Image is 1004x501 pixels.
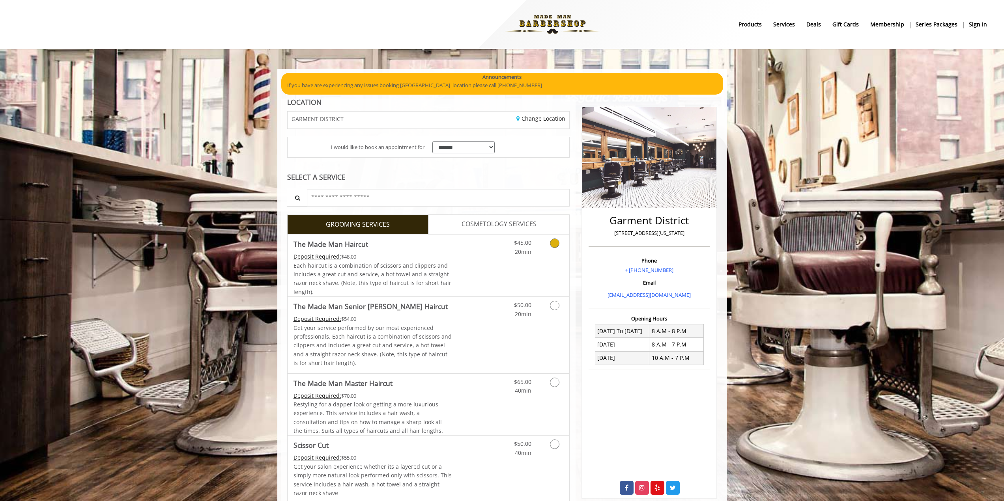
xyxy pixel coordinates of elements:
[462,219,537,229] span: COSMETOLOGY SERVICES
[294,391,452,400] div: $70.00
[649,338,704,351] td: 8 A.M - 7 P.M
[870,20,904,29] b: Membership
[649,324,704,338] td: 8 A.M - 8 P.M
[801,19,827,30] a: DealsDeals
[515,248,531,255] span: 20min
[595,351,649,365] td: [DATE]
[768,19,801,30] a: ServicesServices
[294,324,452,368] p: Get your service performed by our most experienced professionals. Each haircut is a combination o...
[294,453,452,462] div: $55.00
[591,215,708,226] h2: Garment District
[294,253,341,260] span: This service needs some Advance to be paid before we block your appointment
[294,262,451,296] span: Each haircut is a combination of scissors and clippers and includes a great cut and service, a ho...
[515,310,531,318] span: 20min
[294,252,452,261] div: $48.00
[733,19,768,30] a: Productsproducts
[591,280,708,285] h3: Email
[591,258,708,263] h3: Phone
[595,338,649,351] td: [DATE]
[806,20,821,29] b: Deals
[515,449,531,456] span: 40min
[326,220,390,230] span: GROOMING SERVICES
[294,462,452,498] p: Get your salon experience whether its a layered cut or a simply more natural look performed only ...
[608,291,691,298] a: [EMAIL_ADDRESS][DOMAIN_NAME]
[910,19,963,30] a: Series packagesSeries packages
[595,324,649,338] td: [DATE] To [DATE]
[331,143,424,151] span: I would like to book an appointment for
[916,20,957,29] b: Series packages
[827,19,865,30] a: Gift cardsgift cards
[294,392,341,399] span: This service needs some Advance to be paid before we block your appointment
[649,351,704,365] td: 10 A.M - 7 P.M
[294,440,329,451] b: Scissor Cut
[514,378,531,386] span: $65.00
[514,301,531,309] span: $50.00
[294,315,452,323] div: $54.00
[287,173,570,181] div: SELECT A SERVICE
[625,266,673,274] a: + [PHONE_NUMBER]
[832,20,859,29] b: gift cards
[287,97,322,107] b: LOCATION
[514,440,531,447] span: $50.00
[292,116,344,122] span: GARMENT DISTRICT
[589,316,710,321] h3: Opening Hours
[865,19,910,30] a: MembershipMembership
[739,20,762,29] b: products
[773,20,795,29] b: Services
[516,115,565,122] a: Change Location
[294,378,393,389] b: The Made Man Master Haircut
[287,189,307,207] button: Service Search
[294,315,341,322] span: This service needs some Advance to be paid before we block your appointment
[294,301,448,312] b: The Made Man Senior [PERSON_NAME] Haircut
[591,229,708,237] p: [STREET_ADDRESS][US_STATE]
[963,19,993,30] a: sign insign in
[294,454,341,461] span: This service needs some Advance to be paid before we block your appointment
[498,3,607,46] img: Made Man Barbershop logo
[287,81,717,89] p: If you have are experiencing any issues booking [GEOGRAPHIC_DATA] location please call [PHONE_NUM...
[482,73,522,81] b: Announcements
[514,239,531,246] span: $45.00
[294,400,443,434] span: Restyling for a dapper look or getting a more luxurious experience. This service includes a hair ...
[969,20,987,29] b: sign in
[294,238,368,250] b: The Made Man Haircut
[515,387,531,394] span: 40min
